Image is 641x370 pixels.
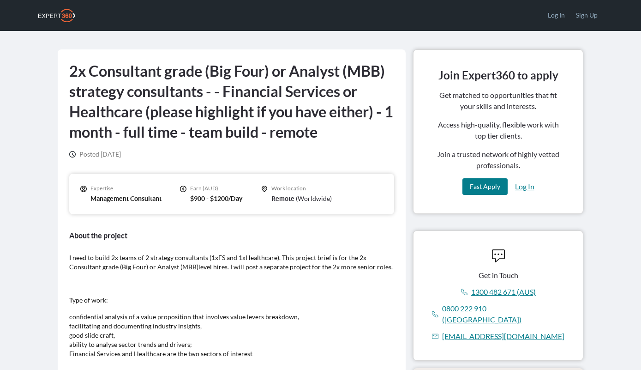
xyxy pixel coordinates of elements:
span: [DATE] [79,150,121,159]
h1: 2x Consultant grade (Big Four) or Analyst (MBB) strategy consultants - - Financial Services or He... [69,61,395,142]
li: ability to analyse sector trends and drivers; [69,340,395,349]
h3: About the project [69,229,395,242]
h3: Join Expert360 to apply [438,68,558,82]
svg: icon [180,186,186,192]
p: Management Consultant [90,194,162,203]
span: onsultant grade (Big Four) or Analyst (MBB) [74,263,198,271]
svg: icon [432,333,438,340]
svg: icon [461,289,467,295]
svg: icon [261,186,268,192]
span: Get in Touch [479,270,518,281]
svg: icon [69,151,76,158]
li: confidential analysis of a value proposition that involves value levers breakdown, [69,312,395,321]
a: Log In [515,181,534,192]
li: facilitating and documenting industry insights, [69,321,395,331]
button: Fast Apply [462,178,508,195]
a: [EMAIL_ADDRESS][DOMAIN_NAME] [442,331,564,342]
a: 1300 482 671 (AUS) [471,286,536,297]
svg: icon [492,249,505,262]
p: Earn (AUD) [190,185,243,192]
img: Expert360 [38,9,75,22]
span: ( Worldwide ) [296,194,332,202]
p: $900 - $1200/Day [190,194,243,203]
p: I need to build 2x teams of 2 strategy consultants (1xFS and 1xHealthcare). This project brief is... [69,253,395,272]
span: Access high-quality, flexible work with top tier clients. [432,119,564,141]
a: 0800 222 910 ([GEOGRAPHIC_DATA]) [442,303,565,325]
svg: icon [80,186,87,192]
p: Expertise [90,185,162,192]
p: Type of work: [69,296,395,305]
p: Work location [271,185,332,192]
svg: icon [432,311,438,317]
span: Join a trusted network of highly vetted professionals. [432,149,564,171]
span: Fast Apply [470,182,500,190]
li: good slide craft, [69,331,395,340]
span: Remote [271,195,294,202]
li: Financial Services and Healthcare are the two sectors of interest [69,349,395,358]
span: Posted [79,150,99,158]
span: Get matched to opportunities that fit your skills and interests. [432,90,564,112]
